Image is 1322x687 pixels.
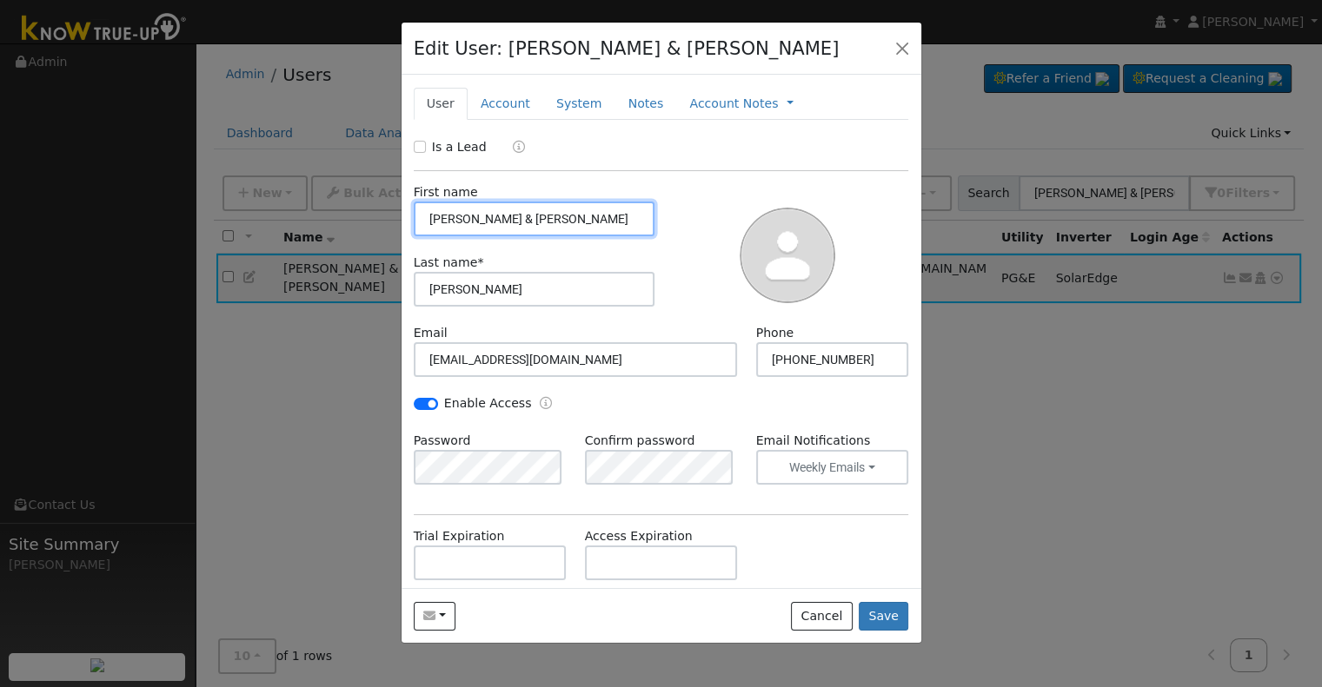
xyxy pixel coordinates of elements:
[543,88,615,120] a: System
[477,255,483,269] span: Required
[756,432,909,450] label: Email Notifications
[500,138,525,158] a: Lead
[859,602,909,631] button: Save
[614,88,676,120] a: Notes
[414,35,840,63] h4: Edit User: [PERSON_NAME] & [PERSON_NAME]
[756,450,909,485] button: Weekly Emails
[791,602,853,631] button: Cancel
[414,183,478,201] label: First name
[756,324,794,342] label: Phone
[414,324,448,342] label: Email
[444,394,532,413] label: Enable Access
[468,88,543,120] a: Account
[414,88,468,120] a: User
[585,527,693,545] label: Access Expiration
[540,394,552,414] a: Enable Access
[414,432,471,450] label: Password
[585,432,695,450] label: Confirm password
[689,95,778,113] a: Account Notes
[414,602,456,631] button: rogerh@mvdinc.com
[432,138,487,156] label: Is a Lead
[414,141,426,153] input: Is a Lead
[414,527,505,545] label: Trial Expiration
[414,254,484,272] label: Last name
